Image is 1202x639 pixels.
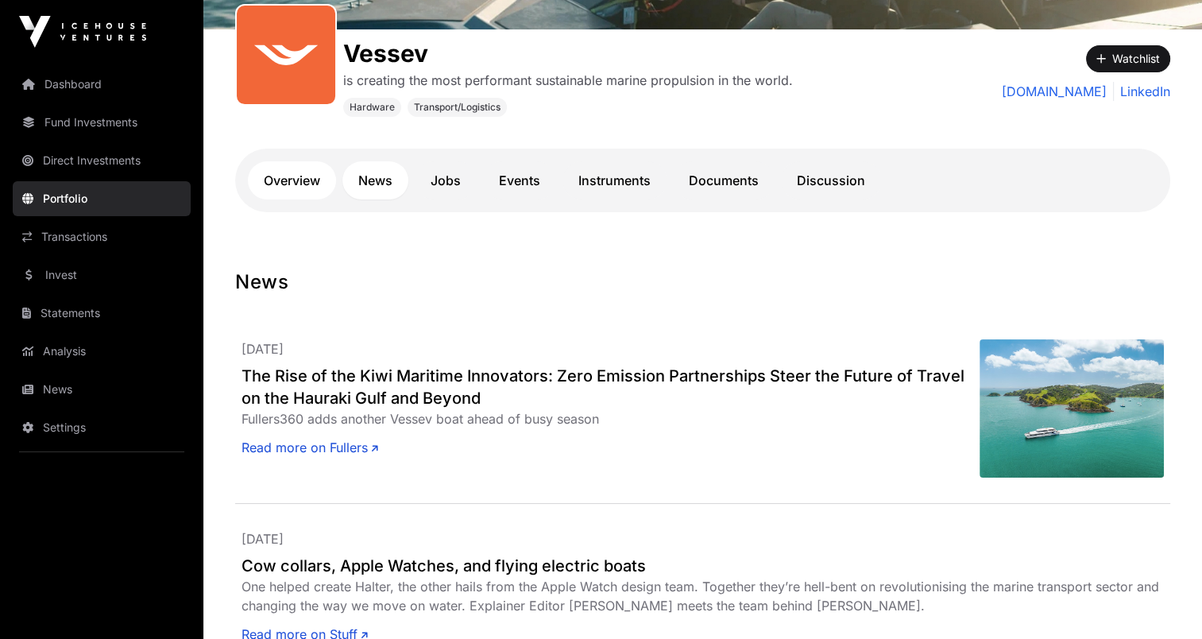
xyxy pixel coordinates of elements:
a: Portfolio [13,181,191,216]
a: Statements [13,296,191,331]
iframe: Chat Widget [1123,563,1202,639]
a: Read more on Fullers [242,438,378,457]
a: Fund Investments [13,105,191,140]
a: The Rise of the Kiwi Maritime Innovators: Zero Emission Partnerships Steer the Future of Travel o... [242,365,980,409]
a: Discussion [781,161,881,199]
a: Jobs [415,161,477,199]
a: Overview [248,161,336,199]
nav: Tabs [248,161,1158,199]
a: Transactions [13,219,191,254]
div: Fullers360 adds another Vessev boat ahead of busy season [242,409,980,428]
a: News [342,161,408,199]
a: LinkedIn [1113,82,1170,101]
a: Invest [13,258,191,292]
a: Analysis [13,334,191,369]
h1: Vessev [343,39,793,68]
span: Transport/Logistics [414,101,501,114]
h1: News [235,269,1170,295]
img: default-share-icon.jpg [980,339,1164,478]
a: Cow collars, Apple Watches, and flying electric boats [242,555,1164,577]
a: Documents [673,161,775,199]
a: Settings [13,410,191,445]
a: Dashboard [13,67,191,102]
a: Events [483,161,556,199]
a: Instruments [562,161,667,199]
p: [DATE] [242,529,1164,548]
img: SVGs_Vessev.svg [243,12,329,98]
a: Direct Investments [13,143,191,178]
p: is creating the most performant sustainable marine propulsion in the world. [343,71,793,90]
button: Watchlist [1086,45,1170,72]
p: [DATE] [242,339,980,358]
a: [DOMAIN_NAME] [1002,82,1107,101]
img: Icehouse Ventures Logo [19,16,146,48]
div: One helped create Halter, the other hails from the Apple Watch design team. Together they’re hell... [242,577,1164,615]
span: Hardware [350,101,395,114]
a: News [13,372,191,407]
